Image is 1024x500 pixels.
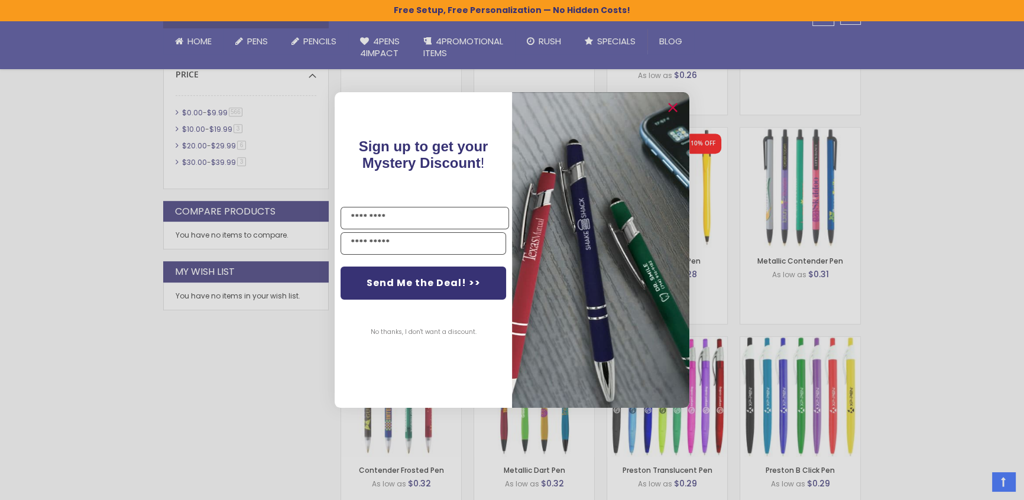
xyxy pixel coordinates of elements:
button: Close dialog [663,98,682,117]
span: Sign up to get your Mystery Discount [359,138,488,171]
button: No thanks, I don't want a discount. [365,317,482,347]
img: pop-up-image [512,92,689,407]
span: ! [359,138,488,171]
button: Send Me the Deal! >> [341,267,506,300]
iframe: Google Customer Reviews [926,468,1024,500]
